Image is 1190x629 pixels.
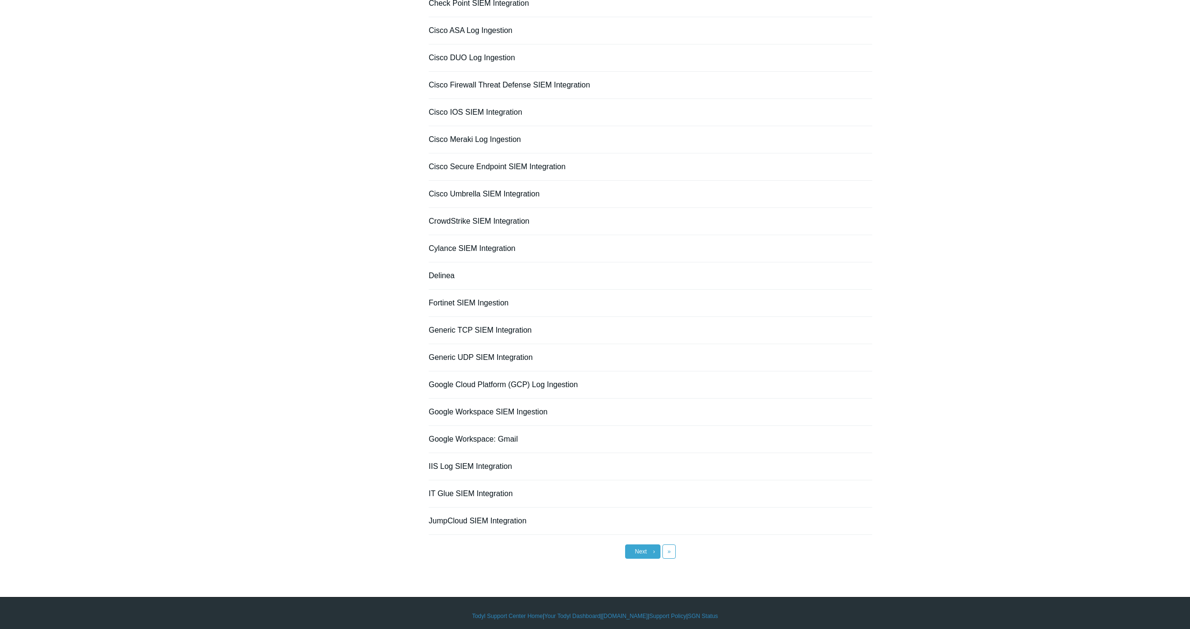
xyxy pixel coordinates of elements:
[429,489,513,498] a: IT Glue SIEM Integration
[472,612,543,620] a: Todyl Support Center Home
[429,380,578,389] a: Google Cloud Platform (GCP) Log Ingestion
[429,517,527,525] a: JumpCloud SIEM Integration
[429,326,532,334] a: Generic TCP SIEM Integration
[429,271,454,280] a: Delinea
[429,54,515,62] a: Cisco DUO Log Ingestion
[429,81,590,89] a: Cisco Firewall Threat Defense SIEM Integration
[429,299,508,307] a: Fortinet SIEM Ingestion
[602,612,648,620] a: [DOMAIN_NAME]
[318,612,872,620] div: | | | |
[544,612,600,620] a: Your Todyl Dashboard
[429,217,530,225] a: CrowdStrike SIEM Integration
[625,544,660,559] a: Next
[429,135,521,143] a: Cisco Meraki Log Ingestion
[649,612,686,620] a: Support Policy
[429,462,512,470] a: IIS Log SIEM Integration
[668,548,671,555] span: »
[429,190,540,198] a: Cisco Umbrella SIEM Integration
[688,612,718,620] a: SGN Status
[429,408,548,416] a: Google Workspace SIEM Ingestion
[429,163,565,171] a: Cisco Secure Endpoint SIEM Integration
[429,353,533,361] a: Generic UDP SIEM Integration
[429,244,515,252] a: Cylance SIEM Integration
[635,548,647,555] span: Next
[429,26,512,34] a: Cisco ASA Log Ingestion
[653,548,655,555] span: ›
[429,108,522,116] a: Cisco IOS SIEM Integration
[429,435,518,443] a: Google Workspace: Gmail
